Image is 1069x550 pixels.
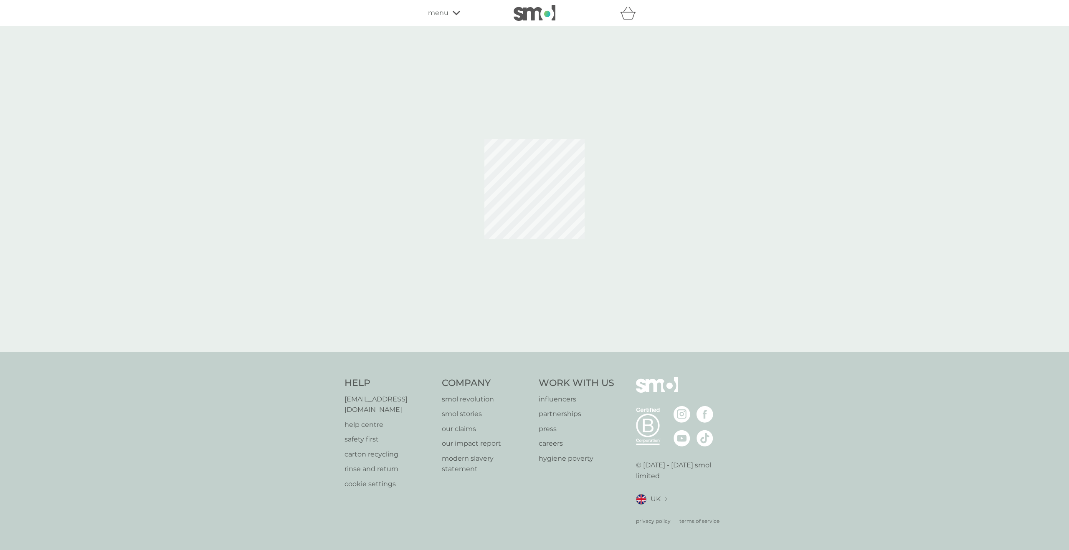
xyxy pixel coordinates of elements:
a: hygiene poverty [539,453,614,464]
a: help centre [345,419,433,430]
a: terms of service [679,517,719,525]
a: rinse and return [345,464,433,474]
a: modern slavery statement [442,453,531,474]
img: UK flag [636,494,646,505]
img: smol [636,377,678,405]
img: visit the smol Tiktok page [697,430,713,447]
a: our claims [442,424,531,434]
span: UK [651,494,661,505]
img: visit the smol Youtube page [674,430,690,447]
a: carton recycling [345,449,433,460]
a: press [539,424,614,434]
a: partnerships [539,409,614,419]
a: influencers [539,394,614,405]
a: privacy policy [636,517,671,525]
a: cookie settings [345,479,433,489]
span: menu [428,8,448,18]
img: visit the smol Instagram page [674,406,690,423]
div: basket [620,5,641,21]
h4: Company [442,377,531,390]
img: visit the smol Facebook page [697,406,713,423]
h4: Help [345,377,433,390]
img: select a new location [665,497,667,502]
a: our impact report [442,438,531,449]
a: [EMAIL_ADDRESS][DOMAIN_NAME] [345,394,433,415]
img: smol [514,5,555,21]
a: safety first [345,434,433,445]
a: smol stories [442,409,531,419]
a: careers [539,438,614,449]
h4: Work With Us [539,377,614,390]
p: © [DATE] - [DATE] smol limited [636,460,725,481]
a: smol revolution [442,394,531,405]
